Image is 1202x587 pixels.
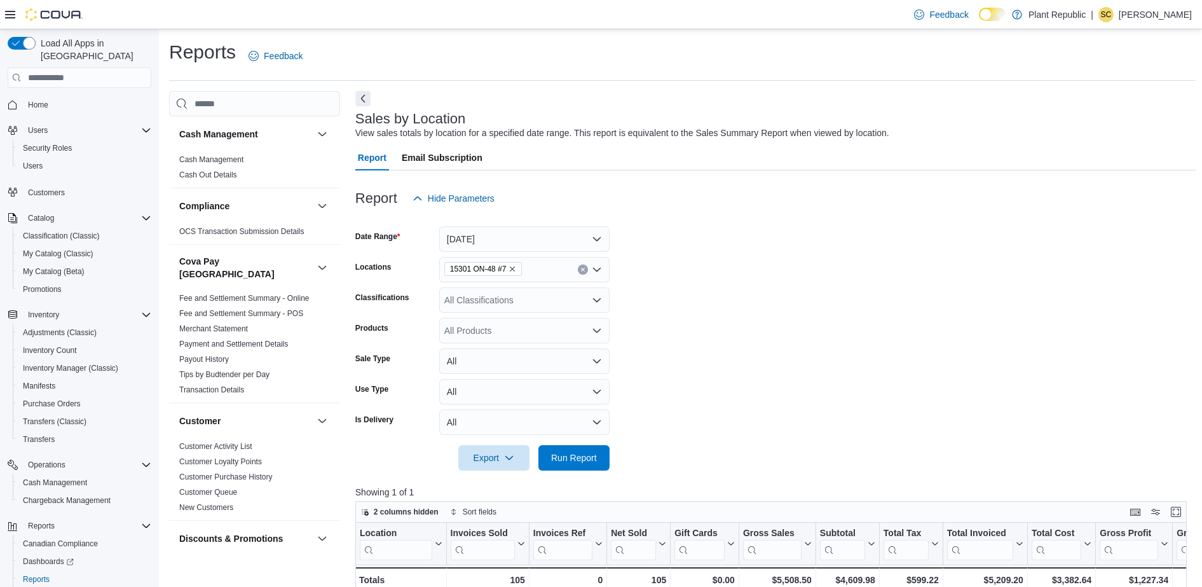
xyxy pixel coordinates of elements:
div: Cash Management [169,152,340,188]
a: Merchant Statement [179,324,248,333]
span: Email Subscription [402,145,482,170]
label: Locations [355,262,392,272]
button: Purchase Orders [13,395,156,413]
button: All [439,349,610,374]
button: Users [13,157,156,175]
div: Gross Sales [743,528,802,540]
button: Customer [179,415,312,427]
a: Customer Activity List [179,442,252,451]
a: Feedback [909,2,973,27]
div: Net Sold [611,528,656,560]
button: Home [3,95,156,114]
button: Operations [3,456,156,474]
span: Transfers [23,434,55,445]
button: Compliance [179,200,312,212]
span: Catalog [23,211,151,226]
button: Export [458,445,529,471]
a: Reports [18,572,55,587]
span: Dashboards [18,554,151,569]
span: Run Report [551,452,597,464]
button: Customers [3,183,156,201]
a: Transfers [18,432,60,447]
label: Classifications [355,293,409,303]
span: Classification (Classic) [18,228,151,244]
a: Fee and Settlement Summary - Online [179,294,310,303]
span: Export [466,445,522,471]
button: Operations [23,457,71,473]
span: Adjustments (Classic) [18,325,151,340]
p: Showing 1 of 1 [355,486,1196,499]
button: Gift Cards [674,528,735,560]
button: Total Tax [884,528,939,560]
span: Report [358,145,386,170]
div: Invoices Sold [450,528,514,540]
button: Catalog [23,211,59,226]
button: Total Cost [1032,528,1091,560]
button: Canadian Compliance [13,535,156,553]
span: Canadian Compliance [23,539,98,549]
span: Customers [23,184,151,200]
span: Fee and Settlement Summary - Online [179,293,310,303]
span: 2 columns hidden [374,507,439,517]
span: Inventory Manager (Classic) [23,363,118,373]
span: Manifests [18,378,151,394]
span: Inventory [28,310,59,320]
span: My Catalog (Beta) [18,264,151,279]
button: All [439,379,610,404]
button: Display options [1148,504,1163,520]
span: Cash Management [23,478,87,488]
button: Cova Pay [GEOGRAPHIC_DATA] [179,255,312,280]
span: Transaction Details [179,385,244,395]
h3: Customer [179,415,221,427]
button: Compliance [315,198,330,214]
button: Security Roles [13,139,156,157]
button: Chargeback Management [13,492,156,509]
button: Transfers [13,431,156,448]
button: Open list of options [592,326,602,336]
label: Date Range [355,231,400,242]
a: Transaction Details [179,385,244,394]
div: Gift Cards [674,528,725,540]
a: Inventory Count [18,343,82,358]
button: Users [23,123,53,138]
span: New Customers [179,502,233,513]
a: OCS Transaction Submission Details [179,227,304,236]
span: Chargeback Management [18,493,151,508]
div: Location [360,528,432,540]
span: Inventory Count [18,343,151,358]
h3: Cash Management [179,128,258,141]
span: OCS Transaction Submission Details [179,226,304,237]
button: Reports [3,517,156,535]
div: Total Tax [884,528,929,540]
a: Manifests [18,378,60,394]
button: Run Report [538,445,610,471]
div: Gift Card Sales [674,528,725,560]
button: Hide Parameters [407,186,500,211]
a: Purchase Orders [18,396,86,411]
div: Net Sold [611,528,656,540]
h3: Report [355,191,397,206]
span: Payout History [179,354,229,364]
div: Subtotal [820,528,865,540]
span: Reports [23,518,151,534]
span: Adjustments (Classic) [23,328,97,338]
button: Manifests [13,377,156,395]
span: Purchase Orders [23,399,81,409]
button: Net Sold [611,528,666,560]
span: Inventory Count [23,345,77,356]
button: Clear input [578,265,588,275]
a: Customers [23,185,70,200]
button: Cova Pay [GEOGRAPHIC_DATA] [315,260,330,275]
a: Cash Management [18,475,92,490]
button: Cash Management [13,474,156,492]
button: Subtotal [820,528,875,560]
span: Customers [28,188,65,198]
span: Dashboards [23,556,74,567]
a: Payment and Settlement Details [179,340,288,349]
button: Remove 15301 ON-48 #7 from selection in this group [509,265,516,273]
button: Promotions [13,280,156,298]
div: View sales totals by location for a specified date range. This report is equivalent to the Sales ... [355,127,889,140]
a: New Customers [179,503,233,512]
span: Users [23,161,43,171]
